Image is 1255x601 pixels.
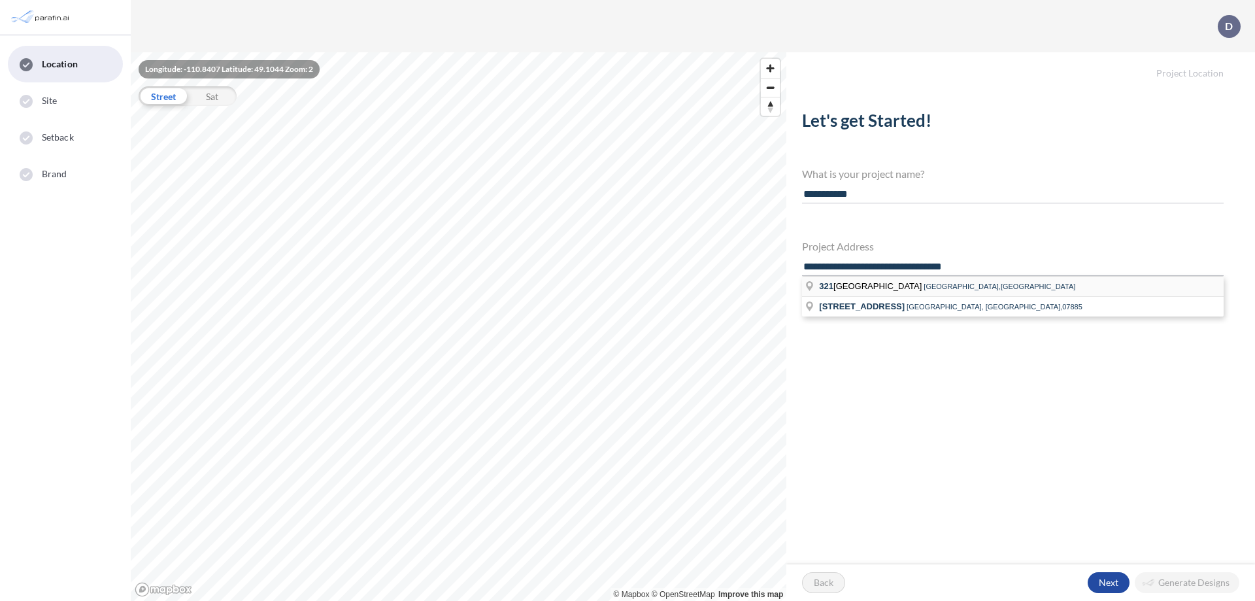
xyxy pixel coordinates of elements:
canvas: Map [131,52,786,601]
span: [STREET_ADDRESS] [819,301,905,311]
a: OpenStreetMap [652,590,715,599]
span: Site [42,94,57,107]
button: Reset bearing to north [761,97,780,116]
div: Longitude: -110.8407 Latitude: 49.1044 Zoom: 2 [139,60,320,78]
a: Mapbox homepage [135,582,192,597]
p: D [1225,20,1233,32]
button: Zoom in [761,59,780,78]
h5: Project Location [786,52,1255,79]
button: Zoom out [761,78,780,97]
a: Mapbox [614,590,650,599]
span: 321 [819,281,833,291]
div: Sat [188,86,237,106]
span: [GEOGRAPHIC_DATA], [GEOGRAPHIC_DATA],07885 [907,303,1082,311]
p: Next [1099,576,1118,589]
h4: Project Address [802,240,1224,252]
a: Improve this map [718,590,783,599]
span: [GEOGRAPHIC_DATA] [819,281,924,291]
span: [GEOGRAPHIC_DATA],[GEOGRAPHIC_DATA] [924,283,1075,290]
img: Parafin [10,5,73,29]
span: Brand [42,167,67,180]
div: Street [139,86,188,106]
span: Location [42,58,78,71]
span: Setback [42,131,74,144]
h2: Let's get Started! [802,111,1224,136]
h4: What is your project name? [802,167,1224,180]
button: Next [1088,572,1129,593]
